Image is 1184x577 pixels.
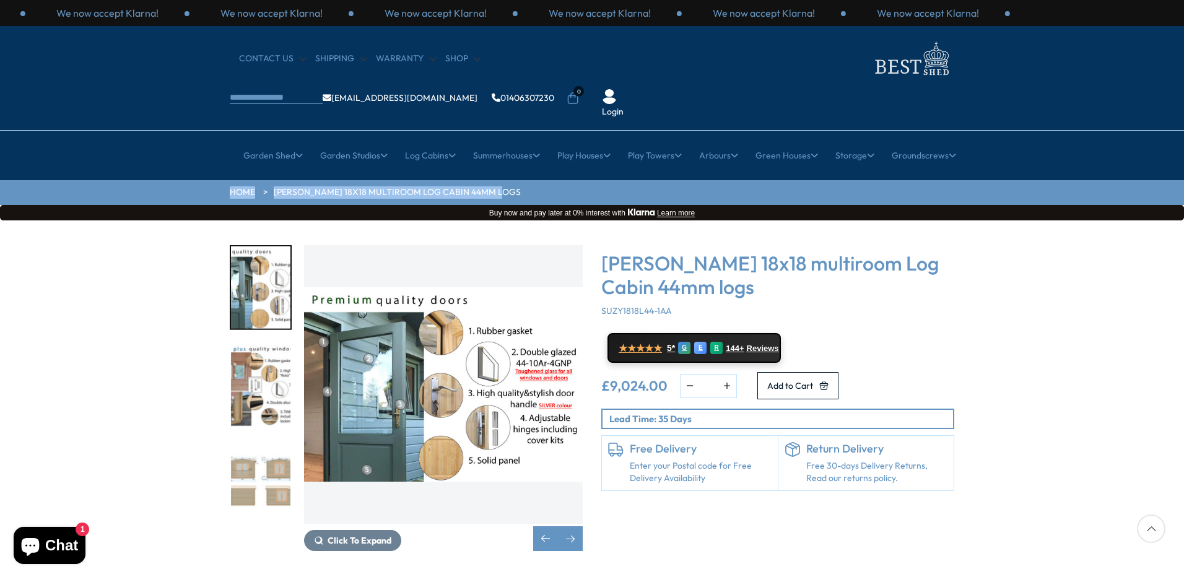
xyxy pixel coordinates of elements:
[630,460,772,484] a: Enter your Postal code for Free Delivery Availability
[868,38,954,79] img: logo
[25,6,189,20] div: 1 / 3
[726,344,744,354] span: 144+
[892,140,956,171] a: Groundscrews
[601,305,672,316] span: SUZY1818L44-1AA
[320,140,388,171] a: Garden Studios
[710,342,723,354] div: R
[601,379,668,393] ins: £9,024.00
[609,412,953,425] p: Lead Time: 35 Days
[231,440,290,523] img: Suzy3_2x6-2_5S31896-elevations_b67a65c6-cd6a-4bb4-bea4-cf1d5b0f92b6_200x200.jpg
[304,245,583,524] img: Shire Suzy 18x18 multiroom Log Cabin 44mm logs - Best Shed
[231,344,290,426] img: Premiumplusqualitywindows_2_f1d4b20c-330e-4752-b710-1a86799ac172_200x200.jpg
[558,526,583,551] div: Next slide
[518,6,682,20] div: 1 / 3
[747,344,779,354] span: Reviews
[328,535,391,546] span: Click To Expand
[239,53,306,65] a: CONTACT US
[473,140,540,171] a: Summerhouses
[607,333,781,363] a: ★★★★★ 5* G E R 144+ Reviews
[315,53,367,65] a: Shipping
[602,89,617,104] img: User Icon
[877,6,979,20] p: We now accept Klarna!
[630,442,772,456] h6: Free Delivery
[10,527,89,567] inbox-online-store-chat: Shopify online store chat
[806,442,948,456] h6: Return Delivery
[713,6,815,20] p: We now accept Klarna!
[694,342,707,354] div: E
[573,86,584,97] span: 0
[699,140,738,171] a: Arbours
[230,439,292,524] div: 5 / 7
[354,6,518,20] div: 3 / 3
[755,140,818,171] a: Green Houses
[274,186,521,199] a: [PERSON_NAME] 18x18 multiroom Log Cabin 44mm logs
[492,93,554,102] a: 01406307230
[230,245,292,330] div: 3 / 7
[385,6,487,20] p: We now accept Klarna!
[304,530,401,551] button: Click To Expand
[230,342,292,427] div: 4 / 7
[230,186,255,199] a: HOME
[757,372,838,399] button: Add to Cart
[601,251,954,299] h3: [PERSON_NAME] 18x18 multiroom Log Cabin 44mm logs
[619,342,662,354] span: ★★★★★
[806,460,948,484] p: Free 30-days Delivery Returns, Read our returns policy.
[405,140,456,171] a: Log Cabins
[445,53,481,65] a: Shop
[835,140,874,171] a: Storage
[628,140,682,171] a: Play Towers
[602,106,624,118] a: Login
[231,246,290,329] img: Premiumqualitydoors_3_f0c32a75-f7e9-4cfe-976d-db3d5c21df21_200x200.jpg
[567,92,579,105] a: 0
[323,93,477,102] a: [EMAIL_ADDRESS][DOMAIN_NAME]
[846,6,1010,20] div: 3 / 3
[682,6,846,20] div: 2 / 3
[678,342,690,354] div: G
[189,6,354,20] div: 2 / 3
[220,6,323,20] p: We now accept Klarna!
[304,245,583,551] div: 3 / 7
[533,526,558,551] div: Previous slide
[376,53,436,65] a: Warranty
[557,140,611,171] a: Play Houses
[767,381,813,390] span: Add to Cart
[243,140,303,171] a: Garden Shed
[549,6,651,20] p: We now accept Klarna!
[56,6,159,20] p: We now accept Klarna!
